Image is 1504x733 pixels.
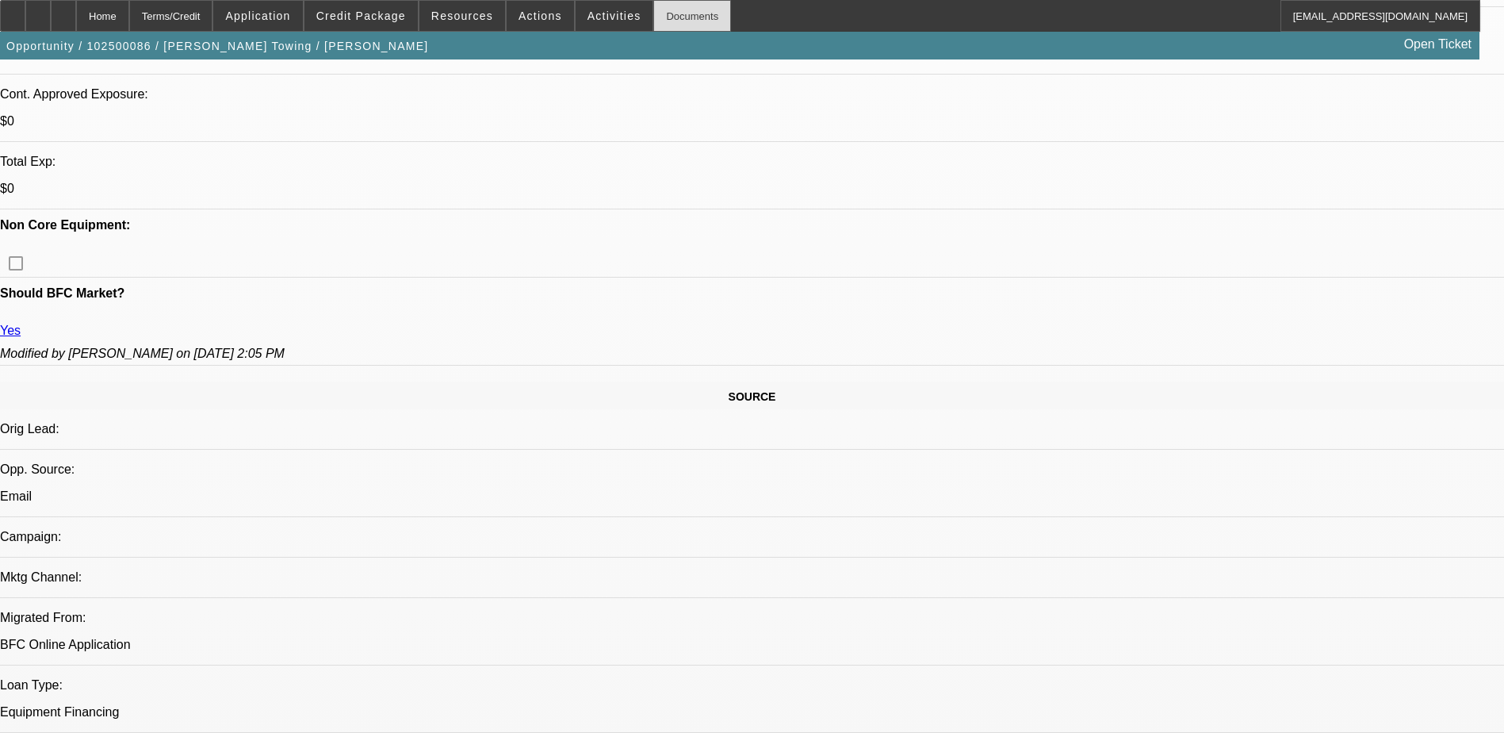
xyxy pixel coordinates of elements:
[213,1,302,31] button: Application
[316,10,406,22] span: Credit Package
[519,10,562,22] span: Actions
[729,390,776,403] span: SOURCE
[587,10,641,22] span: Activities
[576,1,653,31] button: Activities
[304,1,418,31] button: Credit Package
[431,10,493,22] span: Resources
[225,10,290,22] span: Application
[1398,31,1478,58] a: Open Ticket
[507,1,574,31] button: Actions
[6,40,428,52] span: Opportunity / 102500086 / [PERSON_NAME] Towing / [PERSON_NAME]
[419,1,505,31] button: Resources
